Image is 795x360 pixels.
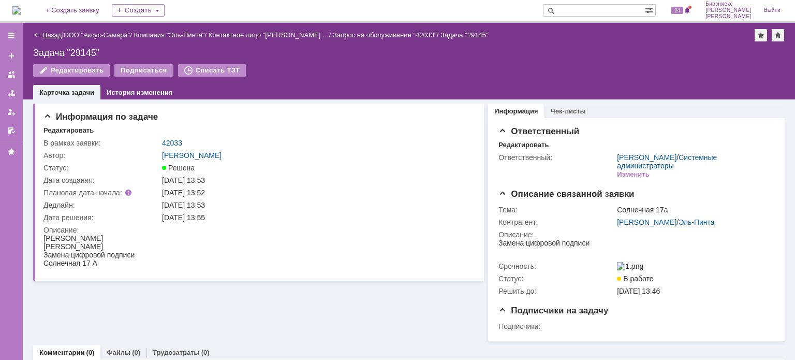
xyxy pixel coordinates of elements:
a: Карточка задачи [39,89,94,96]
a: Системные администраторы [617,153,717,170]
a: [PERSON_NAME] [162,151,222,160]
a: Трудозатраты [153,349,200,356]
div: | [62,31,63,38]
div: Дедлайн: [43,201,160,209]
a: [PERSON_NAME] [617,218,676,226]
div: [DATE] 13:52 [162,189,469,197]
a: Назад [42,31,62,39]
div: Описание: [498,231,771,239]
div: Автор: [43,151,160,160]
span: Описание связанной заявки [498,189,634,199]
a: Мои согласования [3,122,20,139]
span: [PERSON_NAME] [705,13,752,20]
div: (0) [201,349,210,356]
span: Подписчики на задачу [498,306,608,315]
a: Информация [494,107,538,115]
a: Контактное лицо "[PERSON_NAME] … [209,31,329,39]
div: [DATE] 13:55 [162,213,469,222]
a: Мои заявки [3,104,20,120]
div: / [64,31,134,39]
span: 24 [671,7,683,14]
div: Статус: [498,275,615,283]
a: 42033 [162,139,182,147]
div: (0) [86,349,95,356]
a: ООО "Аксус-Самара" [64,31,130,39]
div: Плановая дата начала: [43,189,148,197]
div: / [617,153,769,170]
div: Редактировать [43,126,94,135]
a: Перейти на домашнюю страницу [12,6,21,15]
a: [PERSON_NAME] [617,153,676,162]
img: logo [12,6,21,15]
a: Создать заявку [3,48,20,64]
div: / [333,31,440,39]
span: Расширенный поиск [645,5,655,15]
div: Задача "29145" [440,31,489,39]
div: В рамках заявки: [43,139,160,147]
a: Заявки на командах [3,66,20,83]
div: Изменить [617,170,650,179]
div: Добавить в избранное [755,29,767,41]
a: Эль-Пинта [679,218,714,226]
div: Солнечная 17а [617,206,769,214]
div: [DATE] 13:53 [162,176,469,184]
div: Дата решения: [43,213,160,222]
span: [DATE] 13:46 [617,287,660,295]
div: / [617,218,769,226]
div: Редактировать [498,141,549,149]
span: Бирзниекс [705,1,752,7]
span: Информация по задаче [43,112,158,122]
div: / [209,31,333,39]
span: Ответственный [498,126,579,136]
div: Создать [112,4,165,17]
div: [DATE] 13:53 [162,201,469,209]
div: Решить до: [498,287,615,295]
a: Компания "Эль-Пинта" [134,31,205,39]
div: (0) [132,349,140,356]
div: Срочность: [498,262,615,270]
img: 1.png [617,262,643,270]
div: Задача "29145" [33,48,785,58]
a: Комментарии [39,349,85,356]
div: Дата создания: [43,176,160,184]
a: Чек-листы [551,107,586,115]
a: История изменения [107,89,172,96]
div: Подписчики: [498,322,615,330]
div: / [134,31,209,39]
a: Файлы [107,349,130,356]
span: В работе [617,275,653,283]
a: Заявки в моей ответственности [3,85,20,102]
span: [PERSON_NAME] [705,7,752,13]
div: Тема: [498,206,615,214]
div: Ответственный: [498,153,615,162]
div: Сделать домашней страницей [772,29,784,41]
div: Описание: [43,226,472,234]
div: Статус: [43,164,160,172]
div: Контрагент: [498,218,615,226]
span: Решена [162,164,195,172]
a: Запрос на обслуживание "42033" [333,31,437,39]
